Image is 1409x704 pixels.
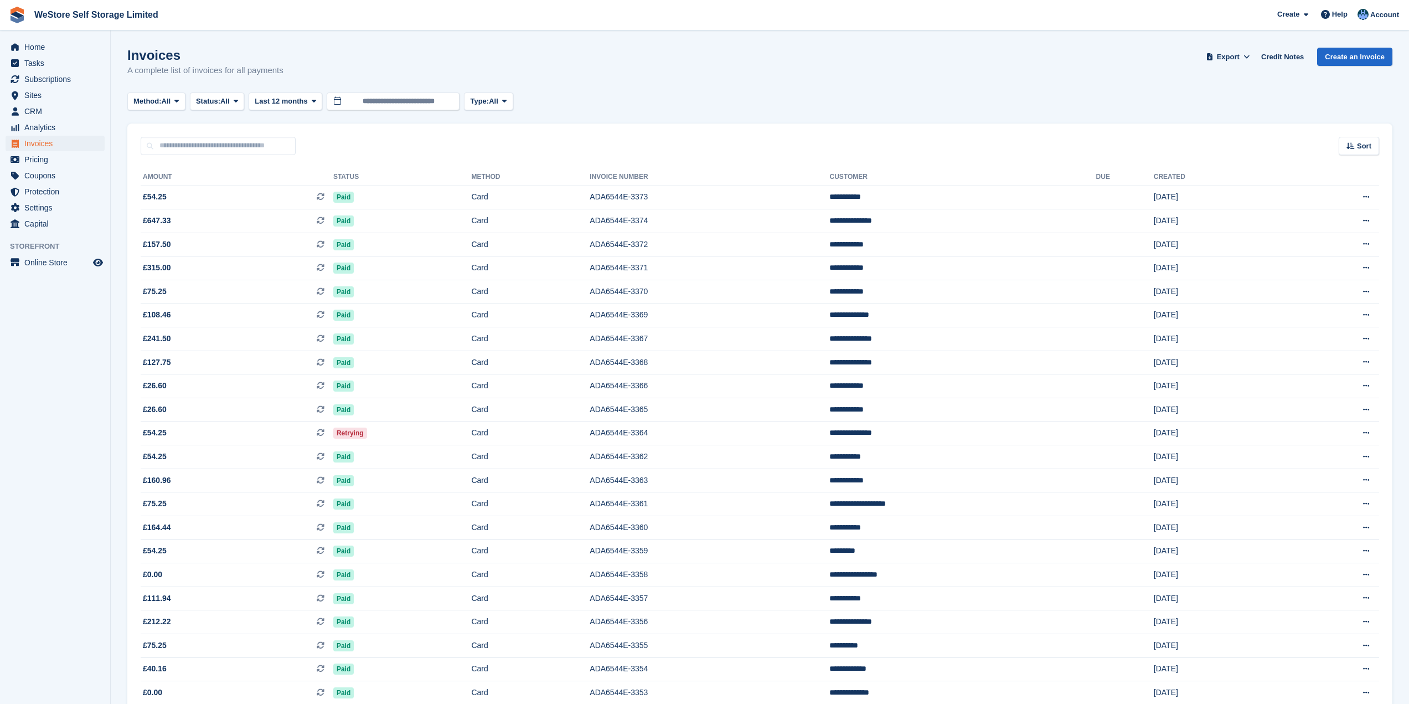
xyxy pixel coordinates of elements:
[590,374,829,398] td: ADA6544E-3366
[470,96,489,107] span: Type:
[471,304,590,327] td: Card
[24,55,91,71] span: Tasks
[590,209,829,233] td: ADA6544E-3374
[1154,539,1284,563] td: [DATE]
[464,93,513,111] button: Type: All
[143,522,171,533] span: £164.44
[190,93,244,111] button: Status: All
[333,404,354,415] span: Paid
[24,216,91,232] span: Capital
[471,398,590,422] td: Card
[24,152,91,167] span: Pricing
[590,280,829,304] td: ADA6544E-3370
[143,687,162,698] span: £0.00
[829,168,1096,186] th: Customer
[6,152,105,167] a: menu
[590,539,829,563] td: ADA6544E-3359
[1096,168,1154,186] th: Due
[143,262,171,274] span: £315.00
[333,357,354,368] span: Paid
[127,64,283,77] p: A complete list of invoices for all payments
[471,445,590,469] td: Card
[143,191,167,203] span: £54.25
[333,192,354,203] span: Paid
[1154,610,1284,634] td: [DATE]
[249,93,322,111] button: Last 12 months
[471,657,590,681] td: Card
[1154,469,1284,492] td: [DATE]
[590,186,829,209] td: ADA6544E-3373
[590,351,829,374] td: ADA6544E-3368
[333,569,354,580] span: Paid
[24,136,91,151] span: Invoices
[1154,445,1284,469] td: [DATE]
[143,616,171,628] span: £212.22
[1154,351,1284,374] td: [DATE]
[333,546,354,557] span: Paid
[471,168,590,186] th: Method
[590,256,829,280] td: ADA6544E-3371
[6,104,105,119] a: menu
[590,398,829,422] td: ADA6544E-3365
[143,498,167,510] span: £75.25
[1154,587,1284,610] td: [DATE]
[333,499,354,510] span: Paid
[6,255,105,270] a: menu
[1370,9,1399,20] span: Account
[133,96,162,107] span: Method:
[333,428,367,439] span: Retrying
[471,351,590,374] td: Card
[471,516,590,540] td: Card
[590,634,829,657] td: ADA6544E-3355
[24,39,91,55] span: Home
[333,168,472,186] th: Status
[6,120,105,135] a: menu
[143,286,167,297] span: £75.25
[1257,48,1308,66] a: Credit Notes
[333,616,354,628] span: Paid
[143,239,171,250] span: £157.50
[471,327,590,351] td: Card
[333,640,354,651] span: Paid
[9,7,25,23] img: stora-icon-8386f47178a22dfd0bd8f6a31ec36ba5ce8667c1dd55bd0f319d3a0aa187defe.svg
[143,569,162,580] span: £0.00
[127,93,185,111] button: Method: All
[333,286,354,297] span: Paid
[1154,563,1284,587] td: [DATE]
[143,380,167,392] span: £26.60
[333,310,354,321] span: Paid
[471,280,590,304] td: Card
[24,71,91,87] span: Subscriptions
[471,209,590,233] td: Card
[471,469,590,492] td: Card
[471,186,590,209] td: Card
[471,256,590,280] td: Card
[1217,52,1240,63] span: Export
[1154,516,1284,540] td: [DATE]
[24,255,91,270] span: Online Store
[143,640,167,651] span: £75.25
[24,168,91,183] span: Coupons
[1154,327,1284,351] td: [DATE]
[143,545,167,557] span: £54.25
[6,71,105,87] a: menu
[6,39,105,55] a: menu
[143,663,167,675] span: £40.16
[143,427,167,439] span: £54.25
[590,563,829,587] td: ADA6544E-3358
[333,381,354,392] span: Paid
[143,475,171,486] span: £160.96
[1358,9,1369,20] img: Joanne Goff
[471,492,590,516] td: Card
[6,216,105,232] a: menu
[1154,304,1284,327] td: [DATE]
[1277,9,1299,20] span: Create
[143,593,171,604] span: £111.94
[590,587,829,610] td: ADA6544E-3357
[333,475,354,486] span: Paid
[24,200,91,215] span: Settings
[333,664,354,675] span: Paid
[30,6,163,24] a: WeStore Self Storage Limited
[590,469,829,492] td: ADA6544E-3363
[590,445,829,469] td: ADA6544E-3362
